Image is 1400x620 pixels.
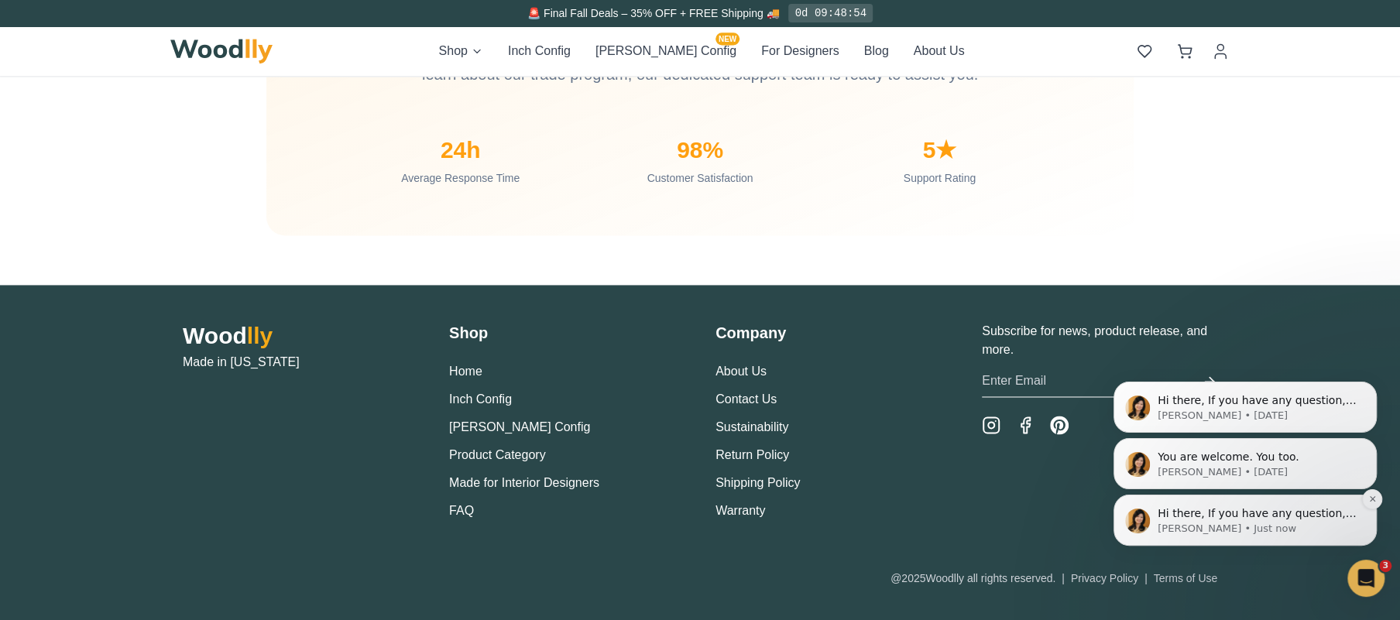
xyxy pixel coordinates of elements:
span: 3 [1379,560,1391,572]
button: Shop [439,42,483,60]
div: 5★ [832,136,1047,164]
button: About Us [914,42,965,60]
a: Return Policy [715,448,789,461]
span: 🚨 Final Fall Deals – 35% OFF + FREE Shipping 🚚 [527,7,779,19]
button: Inch Config [449,390,512,409]
div: @ 2025 Woodlly all rights reserved. [890,570,1217,585]
a: About Us [715,365,767,378]
div: Average Response Time [353,170,568,186]
h2: Wood [183,322,418,350]
p: Made in [US_STATE] [183,353,418,372]
h3: Shop [449,322,685,344]
a: Product Category [449,448,546,461]
a: Made for Interior Designers [449,476,599,489]
div: 98% [592,136,807,164]
a: Sustainability [715,420,788,433]
a: Warranty [715,504,765,517]
p: Subscribe for news, product release, and more. [982,322,1217,359]
a: Shipping Policy [715,476,800,489]
button: [PERSON_NAME] Config [449,418,590,437]
input: Enter Email [982,365,1196,397]
button: Blog [864,42,889,60]
a: Contact Us [715,392,777,406]
span: lly [247,323,273,348]
div: Support Rating [832,170,1047,186]
div: Customer Satisfaction [592,170,807,186]
img: Woodlly [170,39,273,63]
a: Facebook [1016,416,1035,434]
span: | [1062,571,1065,584]
a: Home [449,365,482,378]
span: NEW [715,33,739,45]
iframe: Intercom notifications message [1090,290,1400,578]
a: Instagram [982,416,1000,434]
button: For Designers [761,42,839,60]
div: 24h [353,136,568,164]
button: Inch Config [508,42,571,60]
h3: Company [715,322,951,344]
div: 0d 09:48:54 [788,4,872,22]
iframe: Intercom live chat [1347,560,1385,597]
a: Pinterest [1050,416,1069,434]
a: Privacy Policy [1071,571,1138,584]
button: [PERSON_NAME] ConfigNEW [595,42,736,60]
a: FAQ [449,504,474,517]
